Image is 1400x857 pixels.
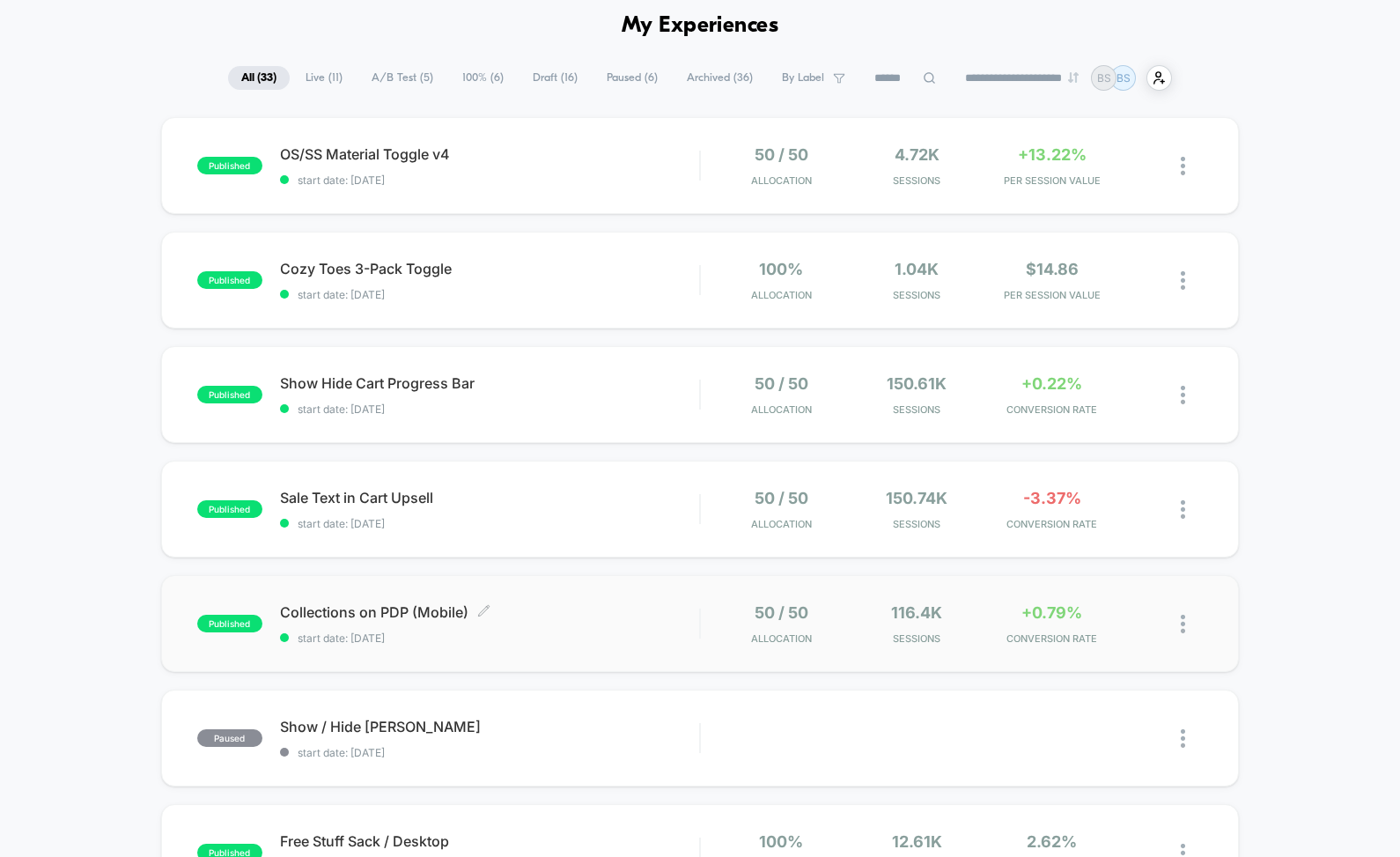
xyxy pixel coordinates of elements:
[751,518,812,530] span: Allocation
[197,615,262,632] span: published
[989,289,1116,301] span: PER SESSION VALUE
[755,489,808,507] span: 50 / 50
[292,66,356,90] span: Live ( 11 )
[1026,260,1079,278] span: $14.86
[853,174,980,187] span: Sessions
[1181,271,1185,290] img: close
[197,500,262,518] span: published
[759,832,803,851] span: 100%
[1027,832,1077,851] span: 2.62%
[1021,374,1082,393] span: +0.22%
[197,386,262,403] span: published
[280,489,699,506] span: Sale Text in Cart Upsell
[674,66,766,90] span: Archived ( 36 )
[755,374,808,393] span: 50 / 50
[197,157,262,174] span: published
[280,718,699,735] span: Show / Hide [PERSON_NAME]
[853,632,980,645] span: Sessions
[1116,71,1131,85] p: BS
[853,403,980,416] span: Sessions
[280,746,699,759] span: start date: [DATE]
[280,632,699,645] span: start date: [DATE]
[197,271,262,289] span: published
[751,174,812,187] span: Allocation
[1097,71,1111,85] p: BS
[751,403,812,416] span: Allocation
[887,374,947,393] span: 150.61k
[755,145,808,164] span: 50 / 50
[358,66,446,90] span: A/B Test ( 5 )
[892,832,942,851] span: 12.61k
[1181,729,1185,748] img: close
[280,145,699,163] span: OS/SS Material Toggle v4
[759,260,803,278] span: 100%
[853,289,980,301] span: Sessions
[280,288,699,301] span: start date: [DATE]
[989,403,1116,416] span: CONVERSION RATE
[989,518,1116,530] span: CONVERSION RATE
[1021,603,1082,622] span: +0.79%
[449,66,517,90] span: 100% ( 6 )
[1018,145,1087,164] span: +13.22%
[751,632,812,645] span: Allocation
[228,66,290,90] span: All ( 33 )
[1181,615,1185,633] img: close
[1023,489,1081,507] span: -3.37%
[280,832,699,850] span: Free Stuff Sack / Desktop
[1181,157,1185,175] img: close
[895,145,939,164] span: 4.72k
[886,489,947,507] span: 150.74k
[280,374,699,392] span: Show Hide Cart Progress Bar
[1181,500,1185,519] img: close
[280,603,699,621] span: Collections on PDP (Mobile)
[891,603,942,622] span: 116.4k
[197,729,262,747] span: paused
[989,632,1116,645] span: CONVERSION RATE
[280,174,699,187] span: start date: [DATE]
[751,289,812,301] span: Allocation
[853,518,980,530] span: Sessions
[519,66,591,90] span: Draft ( 16 )
[1068,72,1079,83] img: end
[989,174,1116,187] span: PER SESSION VALUE
[782,71,824,85] span: By Label
[1181,386,1185,404] img: close
[280,260,699,277] span: Cozy Toes 3-Pack Toggle
[622,13,779,39] h1: My Experiences
[755,603,808,622] span: 50 / 50
[593,66,671,90] span: Paused ( 6 )
[280,517,699,530] span: start date: [DATE]
[280,403,699,416] span: start date: [DATE]
[895,260,939,278] span: 1.04k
